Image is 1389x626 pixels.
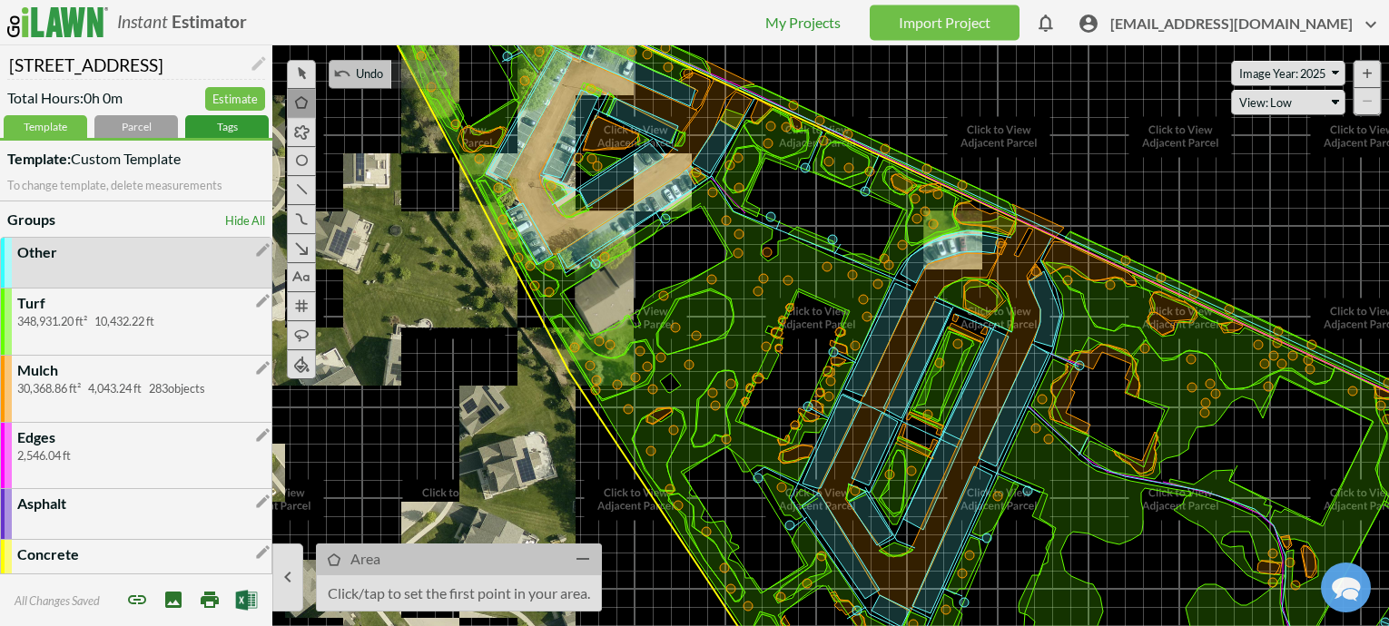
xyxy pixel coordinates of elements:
[189,44,236,91] img: Chris Ascolese
[88,381,149,396] span: 4,043.24 ft
[7,148,181,169] span: Custom Template
[272,543,303,611] button: 
[254,292,271,309] i: 
[250,53,268,75] i: Edit Name
[17,493,66,514] p: Asphalt
[17,426,55,447] p: Edges
[17,543,79,564] p: Concrete
[126,589,148,611] span: Share project
[7,150,71,167] strong: Template:
[136,107,249,120] span: Away until [DATE]
[235,589,258,611] img: Export to Excel
[254,359,271,377] i: 
[17,241,57,262] p: Other
[116,493,271,522] a: Contact Us Directly
[17,359,58,380] p: Mulch
[254,426,271,444] i: 
[15,593,100,608] span: All Changes Saved
[765,14,841,31] a: My Projects
[94,314,162,328] span: 10,432.22 ft
[94,115,178,138] div: Parcel
[7,7,108,37] img: logo_ilawn-fc6f26f1d8ad70084f1b6503d5cbc38ca19f1e498b32431160afa0085547e742.svg
[254,493,271,510] i: 
[45,14,340,31] div: Contact Us
[1321,562,1371,612] div: Chat widget toggle
[117,11,168,32] i: Instant
[324,234,348,243] button: Search our FAQ
[17,381,88,396] span: 30,368.86 ft²
[7,177,265,194] p: To change template, delete measurements
[1362,91,1373,111] span: −
[7,210,55,228] b: Groups
[185,115,269,138] div: Tags
[870,5,1020,40] a: Import Project
[1362,64,1373,83] span: +
[17,448,78,463] span: 2,546.04 ft
[149,381,212,396] span: 283 objects
[205,87,265,112] a: Estimate
[567,548,597,570] i: 
[7,87,123,115] span: Total Hours: 0h 0m
[277,562,299,593] i: 
[1078,14,1099,35] i: 
[329,60,391,89] button:  Undo
[199,589,221,611] i: Print Map
[350,548,380,569] p: Area
[36,231,348,265] input: Search our FAQ
[317,575,601,611] p: Click/tap to set the first point in your area.
[1354,61,1381,88] div: Zoom In
[172,11,247,32] b: Estimator
[254,543,271,561] i: 
[354,66,387,81] span: Undo
[4,115,87,138] div: Template
[254,241,271,259] i: 
[333,64,351,83] i: 
[1354,88,1381,115] div: Zoom Out
[1110,14,1382,42] span: [EMAIL_ADDRESS][DOMAIN_NAME]
[151,44,198,91] img: Josh
[17,314,94,328] span: 348,931.20 ft²
[7,45,265,80] input: Name Your Project
[163,589,184,611] i: Save Image
[225,209,265,230] a: Hide All
[36,205,348,222] div: Find the answers you need
[17,292,45,313] p: Turf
